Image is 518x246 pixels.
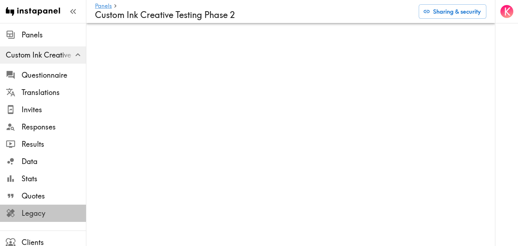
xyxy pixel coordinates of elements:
span: Stats [22,174,86,184]
span: Panels [22,30,86,40]
span: Invites [22,105,86,115]
span: Results [22,139,86,149]
a: Panels [95,3,112,10]
button: Sharing & security [419,4,486,19]
h4: Custom Ink Creative Testing Phase 2 [95,10,413,20]
span: Responses [22,122,86,132]
span: Legacy [22,208,86,218]
span: Data [22,156,86,167]
span: Quotes [22,191,86,201]
span: Questionnaire [22,70,86,80]
span: K [504,5,510,18]
span: Custom Ink Creative Testing Phase 2 [6,50,86,60]
span: Translations [22,87,86,97]
button: K [500,4,514,19]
